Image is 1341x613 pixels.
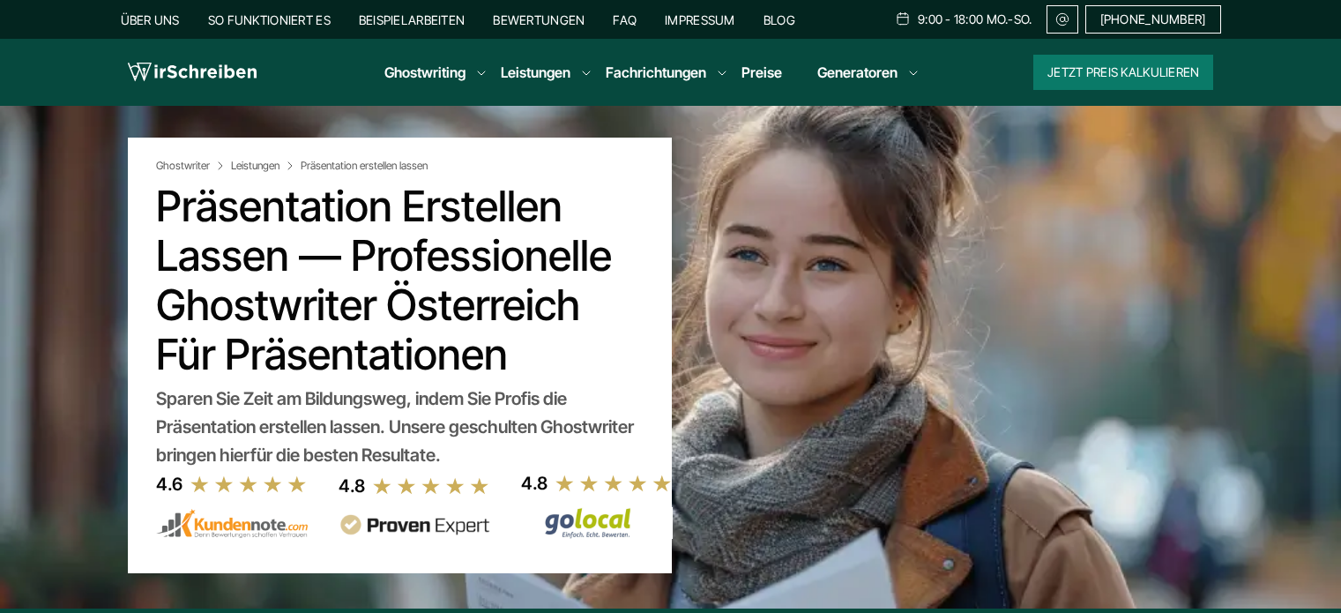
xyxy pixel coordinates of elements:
a: Generatoren [817,62,898,83]
a: Leistungen [501,62,570,83]
img: Schedule [895,11,911,26]
div: Sparen Sie Zeit am Bildungsweg, indem Sie Profis die Präsentation erstellen lassen. Unsere geschu... [156,385,644,469]
div: 4.8 [339,472,365,500]
a: [PHONE_NUMBER] [1085,5,1221,34]
a: Ghostwriting [384,62,466,83]
a: Blog [764,12,795,27]
img: stars [190,475,308,494]
a: Fachrichtungen [606,62,706,83]
span: [PHONE_NUMBER] [1100,12,1206,26]
img: kundennote [156,509,308,539]
img: stars [555,474,673,493]
a: Bewertungen [493,12,585,27]
a: Ghostwriter [156,159,227,173]
button: Jetzt Preis kalkulieren [1033,55,1213,90]
a: Leistungen [231,159,297,173]
h1: Präsentation Erstellen Lassen — Professionelle Ghostwriter Österreich für Präsentationen [156,182,644,379]
div: 4.6 [156,470,183,498]
img: Email [1054,12,1070,26]
img: Wirschreiben Bewertungen [521,507,673,539]
a: FAQ [613,12,637,27]
a: Impressum [665,12,735,27]
img: stars [372,476,490,496]
img: logo wirschreiben [128,59,257,86]
span: Präsentation erstellen lassen [301,159,428,173]
a: Beispielarbeiten [359,12,465,27]
img: provenexpert reviews [339,514,490,536]
a: Über uns [121,12,180,27]
div: 4.8 [521,469,548,497]
span: 9:00 - 18:00 Mo.-So. [918,12,1032,26]
a: So funktioniert es [208,12,331,27]
a: Preise [741,64,782,81]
